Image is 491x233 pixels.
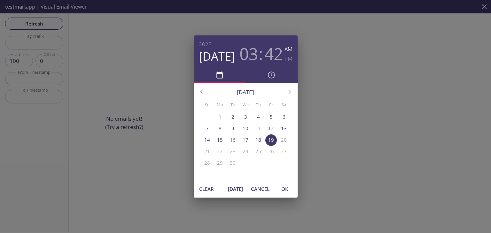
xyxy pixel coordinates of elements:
[277,185,292,193] span: OK
[268,125,274,132] p: 12
[239,44,258,63] button: 03
[240,134,251,146] button: 17
[240,101,251,108] span: We
[231,114,234,120] p: 2
[255,125,261,132] p: 11
[209,88,282,96] p: [DATE]
[253,111,264,123] button: 4
[275,183,295,195] button: OK
[201,123,213,134] button: 7
[244,114,247,120] p: 3
[284,54,292,64] button: PM
[243,125,248,132] p: 10
[199,40,212,49] button: 2025
[231,125,234,132] p: 9
[196,183,217,195] button: Clear
[265,101,277,108] span: Fr
[278,111,290,123] button: 6
[206,125,209,132] p: 7
[227,134,238,146] button: 16
[201,101,213,108] span: Su
[284,44,292,54] button: AM
[214,101,226,108] span: Mo
[204,137,210,143] p: 14
[278,101,290,108] span: Sa
[265,123,277,134] button: 12
[217,137,223,143] p: 15
[251,185,269,193] span: Cancel
[257,114,260,120] p: 4
[199,49,235,64] button: [DATE]
[248,183,272,195] button: Cancel
[227,123,238,134] button: 9
[264,44,283,63] button: 42
[253,101,264,108] span: Th
[230,137,236,143] p: 16
[265,134,277,146] button: 19
[214,123,226,134] button: 8
[253,134,264,146] button: 18
[270,114,273,120] p: 5
[219,125,222,132] p: 8
[265,111,277,123] button: 5
[227,111,238,123] button: 2
[227,101,238,108] span: Tu
[243,137,248,143] p: 17
[278,123,290,134] button: 13
[201,134,213,146] button: 14
[255,137,261,143] p: 18
[281,125,287,132] p: 13
[259,44,263,63] h3: :
[214,111,226,123] button: 1
[253,123,264,134] button: 11
[228,185,243,193] span: [DATE]
[219,114,222,120] p: 1
[214,134,226,146] button: 15
[283,114,285,120] p: 6
[240,111,251,123] button: 3
[268,137,274,143] p: 19
[199,185,214,193] span: Clear
[240,123,251,134] button: 10
[225,183,246,195] button: [DATE]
